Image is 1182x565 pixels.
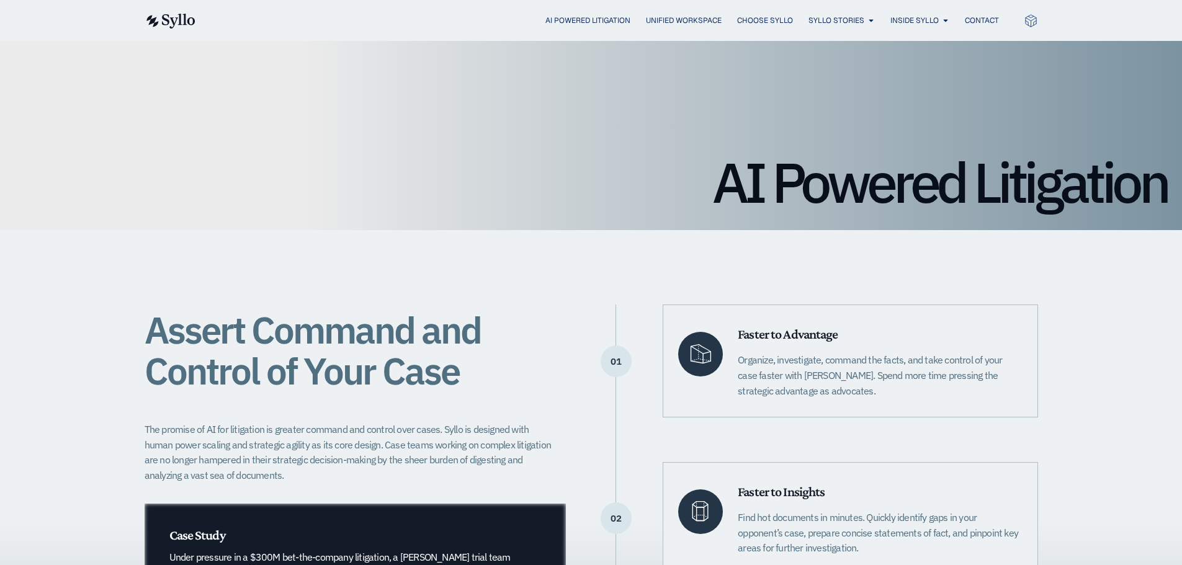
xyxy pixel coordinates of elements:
span: Assert Command and Control of Your Case [145,305,481,395]
h1: AI Powered Litigation [15,154,1167,210]
img: syllo [145,14,195,29]
a: Inside Syllo [890,15,939,26]
a: Syllo Stories [808,15,864,26]
a: AI Powered Litigation [545,15,630,26]
p: 02 [601,518,632,519]
div: Menu Toggle [220,15,999,27]
a: Contact [965,15,999,26]
p: The promise of AI for litigation is greater command and control over cases. Syllo is designed wit... [145,422,559,483]
p: 01 [601,361,632,362]
p: Organize, investigate, command the facts, and take control of your case faster with [PERSON_NAME]... [738,352,1022,398]
span: Faster to Advantage [738,326,838,342]
p: Find hot documents in minutes. Quickly identify gaps in your opponent’s case, prepare concise sta... [738,510,1022,556]
a: Unified Workspace [646,15,722,26]
nav: Menu [220,15,999,27]
span: Faster to Insights [738,484,825,499]
span: Case Study [169,527,225,543]
a: Choose Syllo [737,15,793,26]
